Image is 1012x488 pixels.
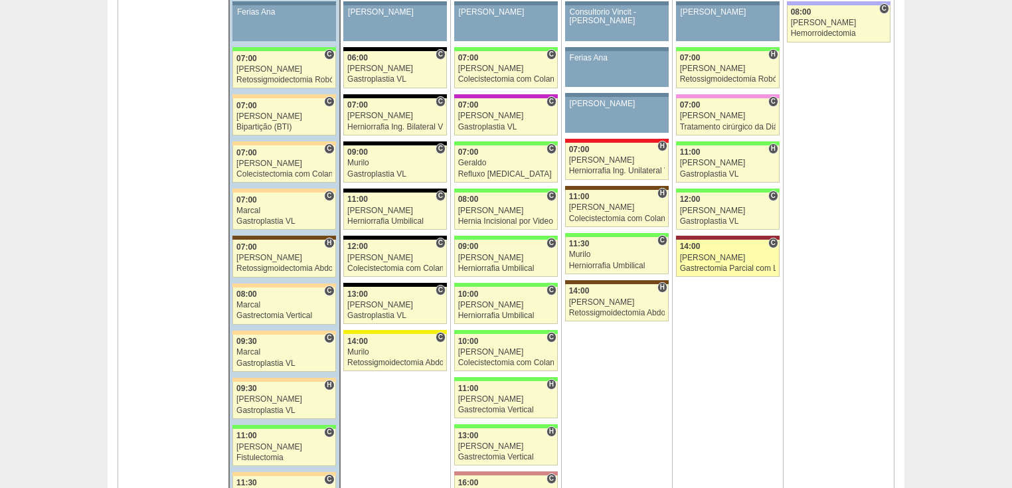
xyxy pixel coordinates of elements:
[324,380,334,390] span: Hospital
[454,240,558,277] a: C 09:00 [PERSON_NAME] Herniorrafia Umbilical
[236,76,332,84] div: Retossigmoidectomia Robótica
[657,282,667,293] span: Hospital
[676,94,780,98] div: Key: Albert Einstein
[569,298,665,307] div: [PERSON_NAME]
[232,141,335,145] div: Key: Bartira
[458,384,479,393] span: 11:00
[787,5,890,42] a: C 08:00 [PERSON_NAME] Hemorroidectomia
[454,330,558,334] div: Key: Brasil
[343,236,447,240] div: Key: Blanc
[347,359,443,367] div: Retossigmoidectomia Abdominal VL
[236,112,332,121] div: [PERSON_NAME]
[236,453,332,462] div: Fistulectomia
[547,238,556,248] span: Consultório
[676,47,780,51] div: Key: Brasil
[680,64,776,73] div: [PERSON_NAME]
[547,143,556,154] span: Consultório
[347,100,368,110] span: 07:00
[347,217,443,226] div: Herniorrafia Umbilical
[458,64,554,73] div: [PERSON_NAME]
[454,145,558,183] a: C 07:00 Geraldo Refluxo [MEDICAL_DATA] esofágico Robótico
[458,217,554,226] div: Hernia Incisional por Video
[547,96,556,107] span: Consultório
[347,289,368,299] span: 13:00
[565,1,669,5] div: Key: Aviso
[787,1,890,5] div: Key: Christóvão da Gama
[232,287,335,325] a: C 08:00 Marcal Gastrectomia Vertical
[436,332,446,343] span: Consultório
[236,337,257,346] span: 09:30
[565,93,669,97] div: Key: Aviso
[232,429,335,466] a: C 11:00 [PERSON_NAME] Fistulectomia
[236,301,332,309] div: Marcal
[236,478,257,487] span: 11:30
[454,381,558,418] a: H 11:00 [PERSON_NAME] Gastrectomia Vertical
[680,75,776,84] div: Retossigmoidectomia Robótica
[565,280,669,284] div: Key: Santa Joana
[458,289,479,299] span: 10:00
[768,191,778,201] span: Consultório
[347,195,368,204] span: 11:00
[565,5,669,41] a: Consultorio Vincit - [PERSON_NAME]
[454,424,558,428] div: Key: Brasil
[236,170,332,179] div: Colecistectomia com Colangiografia VL
[680,195,701,204] span: 12:00
[547,426,556,437] span: Hospital
[454,141,558,145] div: Key: Brasil
[680,53,701,62] span: 07:00
[680,100,701,110] span: 07:00
[347,170,443,179] div: Gastroplastia VL
[569,239,590,248] span: 11:30
[232,51,335,88] a: C 07:00 [PERSON_NAME] Retossigmoidectomia Robótica
[547,49,556,60] span: Consultório
[454,377,558,381] div: Key: Brasil
[324,474,334,485] span: Consultório
[347,123,443,131] div: Herniorrafia Ing. Bilateral VL
[347,53,368,62] span: 06:00
[232,378,335,382] div: Key: Bartira
[570,8,665,25] div: Consultorio Vincit - [PERSON_NAME]
[565,237,669,274] a: C 11:30 Murilo Herniorrafia Umbilical
[347,242,368,251] span: 12:00
[454,287,558,324] a: C 10:00 [PERSON_NAME] Herniorrafia Umbilical
[680,170,776,179] div: Gastroplastia VL
[879,3,889,14] span: Consultório
[547,473,556,484] span: Consultório
[236,311,332,320] div: Gastrectomia Vertical
[454,334,558,371] a: C 10:00 [PERSON_NAME] Colecistectomia com Colangiografia VL
[232,47,335,51] div: Key: Brasil
[676,141,780,145] div: Key: Brasil
[458,264,554,273] div: Herniorrafia Umbilical
[324,49,334,60] span: Consultório
[791,19,887,27] div: [PERSON_NAME]
[236,159,332,168] div: [PERSON_NAME]
[565,143,669,180] a: H 07:00 [PERSON_NAME] Herniorrafia Ing. Unilateral VL
[347,206,443,215] div: [PERSON_NAME]
[324,143,334,154] span: Consultório
[347,75,443,84] div: Gastroplastia VL
[565,190,669,227] a: H 11:00 [PERSON_NAME] Colecistectomia com Colangiografia VL
[236,264,332,273] div: Retossigmoidectomia Abdominal VL
[232,236,335,240] div: Key: Santa Joana
[236,217,332,226] div: Gastroplastia VL
[547,191,556,201] span: Consultório
[347,254,443,262] div: [PERSON_NAME]
[547,379,556,390] span: Hospital
[565,47,669,51] div: Key: Aviso
[232,335,335,372] a: C 09:30 Marcal Gastroplastia VL
[236,54,257,63] span: 07:00
[458,337,479,346] span: 10:00
[676,193,780,230] a: C 12:00 [PERSON_NAME] Gastroplastia VL
[458,53,479,62] span: 07:00
[343,193,447,230] a: C 11:00 [PERSON_NAME] Herniorrafia Umbilical
[569,286,590,295] span: 14:00
[232,284,335,287] div: Key: Bartira
[343,283,447,287] div: Key: Blanc
[459,8,554,17] div: [PERSON_NAME]
[343,5,447,41] a: [PERSON_NAME]
[236,65,332,74] div: [PERSON_NAME]
[347,147,368,157] span: 09:00
[458,195,479,204] span: 08:00
[569,203,665,212] div: [PERSON_NAME]
[236,148,257,157] span: 07:00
